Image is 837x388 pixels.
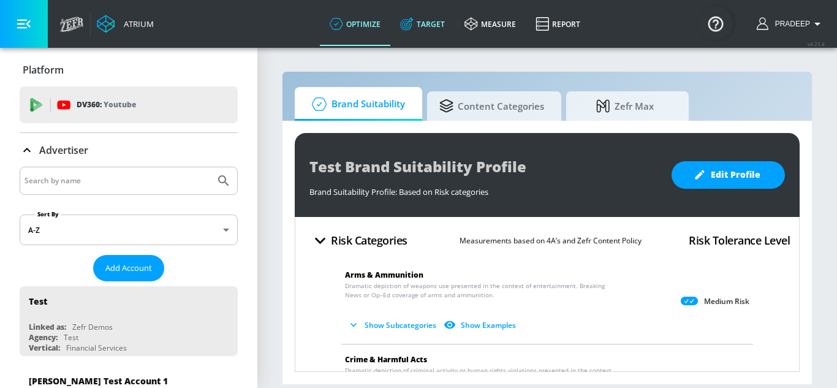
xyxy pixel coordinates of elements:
div: Vertical: [29,343,60,353]
a: Target [390,2,455,46]
p: Youtube [104,98,136,111]
div: Advertiser [20,133,238,167]
div: Financial Services [66,343,127,353]
button: Edit Profile [672,161,785,189]
div: Test [64,332,78,343]
span: v 4.25.4 [808,40,825,47]
span: Crime & Harmful Acts [345,354,427,365]
label: Sort By [35,210,61,218]
a: Report [526,2,590,46]
p: DV360: [77,98,136,112]
a: optimize [320,2,390,46]
span: Content Categories [439,91,544,121]
span: Arms & Ammunition [345,270,423,280]
h4: Risk Tolerance Level [689,232,790,249]
input: Search by name [25,173,210,189]
span: Add Account [105,261,152,275]
div: Agency: [29,332,58,343]
div: Brand Suitability Profile: Based on Risk categories [309,180,659,197]
span: Brand Suitability [307,89,405,119]
div: TestLinked as:Zefr DemosAgency:TestVertical:Financial Services [20,286,238,356]
div: Test [29,295,47,307]
div: DV360: Youtube [20,86,238,123]
button: Risk Categories [305,226,412,255]
a: Atrium [97,15,154,33]
button: Open Resource Center [699,6,733,40]
div: Atrium [119,18,154,29]
p: Medium Risk [704,297,749,306]
a: measure [455,2,526,46]
span: login as: pradeep.achutha@zefr.com [770,20,810,28]
p: Advertiser [39,143,88,157]
button: Show Subcategories [345,315,441,335]
div: Platform [20,53,238,87]
div: Zefr Demos [72,322,113,332]
button: Pradeep [757,17,825,31]
span: Dramatic depiction of weapons use presented in the context of entertainment. Breaking News or Op–... [345,281,615,300]
p: Platform [23,63,64,77]
h4: Risk Categories [331,232,407,249]
span: Zefr Max [578,91,672,121]
div: Linked as: [29,322,66,332]
span: Edit Profile [696,167,760,183]
button: Show Examples [441,315,521,335]
div: [PERSON_NAME] Test Account 1 [29,375,168,387]
button: Add Account [93,255,164,281]
p: Measurements based on 4A’s and Zefr Content Policy [460,234,642,247]
div: A-Z [20,215,238,245]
